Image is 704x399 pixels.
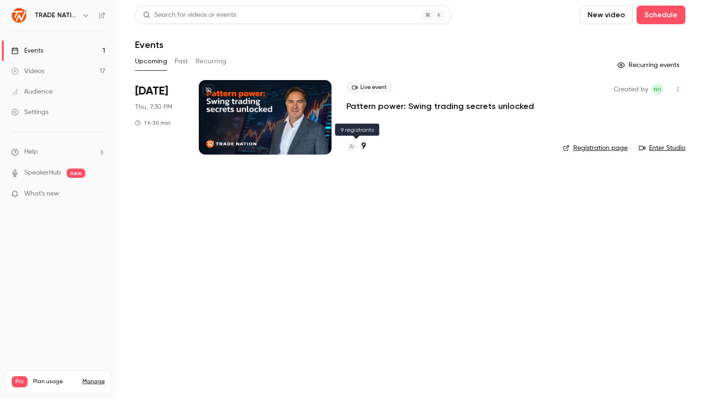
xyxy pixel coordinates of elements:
span: Help [24,147,38,157]
a: Manage [82,378,105,385]
span: new [67,169,85,178]
button: New video [580,6,633,24]
span: [DATE] [135,84,168,99]
span: Thu, 7:30 PM [135,102,172,112]
button: Upcoming [135,54,167,69]
a: Pattern power: Swing trading secrets unlocked [346,101,534,112]
button: Recurring [196,54,227,69]
span: Created by [614,84,648,95]
span: NH [654,84,661,95]
div: Aug 28 Thu, 7:30 PM (Africa/Johannesburg) [135,80,184,155]
div: Settings [11,108,48,117]
div: Events [11,46,43,55]
span: Live event [346,82,393,93]
li: help-dropdown-opener [11,147,105,157]
button: Recurring events [613,58,685,73]
img: TRADE NATION [12,8,27,23]
h6: TRADE NATION [34,11,78,20]
div: Videos [11,67,44,76]
span: Plan usage [33,378,77,385]
span: Nicole Henn [652,84,663,95]
a: 9 [346,140,366,153]
div: 1 h 30 min [135,119,170,127]
h1: Events [135,39,163,50]
h4: 9 [361,140,366,153]
div: Audience [11,87,53,96]
a: Enter Studio [639,143,685,153]
span: What's new [24,189,59,199]
div: Search for videos or events [143,10,236,20]
span: Pro [12,376,27,387]
button: Past [175,54,188,69]
a: SpeakerHub [24,168,61,178]
iframe: Noticeable Trigger [94,190,105,198]
button: Schedule [636,6,685,24]
a: Registration page [563,143,628,153]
